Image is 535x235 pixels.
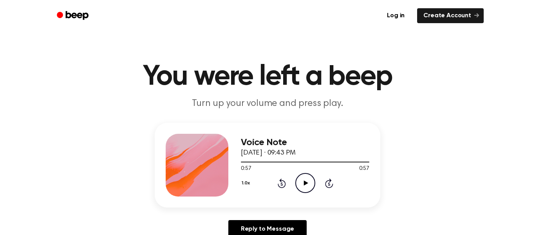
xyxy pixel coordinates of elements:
p: Turn up your volume and press play. [117,97,418,110]
a: Beep [51,8,96,24]
a: Create Account [417,8,484,23]
button: 1.0x [241,177,253,190]
h3: Voice Note [241,137,369,148]
h1: You were left a beep [67,63,468,91]
span: 0:57 [359,165,369,173]
a: Log in [379,7,412,25]
span: [DATE] · 09:43 PM [241,149,296,157]
span: 0:57 [241,165,251,173]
